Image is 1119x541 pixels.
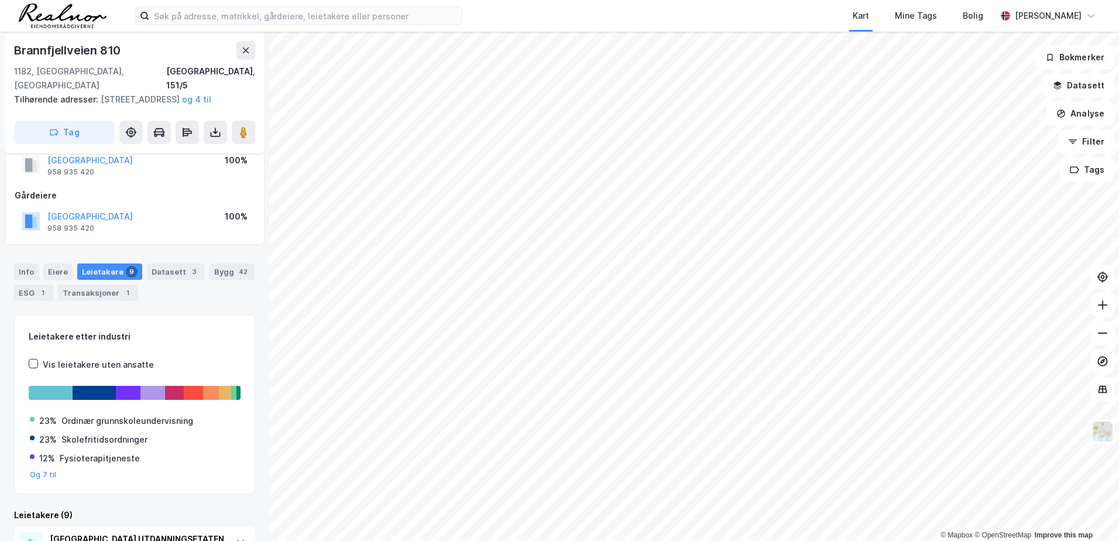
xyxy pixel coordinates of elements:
div: Bygg [210,263,255,280]
div: 42 [236,266,250,278]
div: [STREET_ADDRESS] [14,93,246,107]
a: OpenStreetMap [974,531,1031,539]
div: 9 [126,266,138,278]
a: Mapbox [940,531,973,539]
span: Tilhørende adresser: [14,94,101,104]
div: 12% [39,451,55,465]
button: Og 7 til [30,470,57,480]
div: Bolig [963,9,983,23]
div: 23% [39,414,57,428]
div: Eiere [43,263,73,280]
div: Leietakere [77,263,142,280]
div: 100% [225,210,248,224]
button: Tags [1060,158,1114,182]
div: 1 [122,287,133,299]
div: Vis leietakere uten ansatte [43,358,154,372]
a: Improve this map [1035,531,1093,539]
img: Z [1091,420,1114,443]
iframe: Chat Widget [1060,485,1119,541]
div: [PERSON_NAME] [1015,9,1082,23]
div: 100% [225,153,248,167]
div: 958 935 420 [47,167,94,177]
div: Brannfjellveien 810 [14,41,123,60]
div: Leietakere etter industri [29,330,241,344]
div: [GEOGRAPHIC_DATA], 151/5 [166,64,255,93]
button: Analyse [1046,102,1114,125]
div: Kart [853,9,869,23]
div: Skolefritidsordninger [61,433,147,447]
div: Mine Tags [895,9,937,23]
div: Gårdeiere [15,189,255,203]
div: Ordinær grunnskoleundervisning [61,414,193,428]
button: Datasett [1043,74,1114,97]
div: 1 [37,287,49,299]
div: Kontrollprogram for chat [1060,485,1119,541]
div: 1182, [GEOGRAPHIC_DATA], [GEOGRAPHIC_DATA] [14,64,166,93]
button: Tag [14,121,115,144]
div: 958 935 420 [47,224,94,233]
button: Bokmerker [1035,46,1114,69]
div: Transaksjoner [58,285,138,301]
div: Info [14,263,39,280]
input: Søk på adresse, matrikkel, gårdeiere, leietakere eller personer [149,7,462,25]
div: 3 [188,266,200,278]
img: realnor-logo.934646d98de889bb5806.png [19,4,107,28]
div: 23% [39,433,57,447]
div: ESG [14,285,53,301]
div: Leietakere (9) [14,508,255,522]
button: Filter [1058,130,1114,153]
div: Datasett [147,263,205,280]
div: Fysioterapitjeneste [60,451,140,465]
